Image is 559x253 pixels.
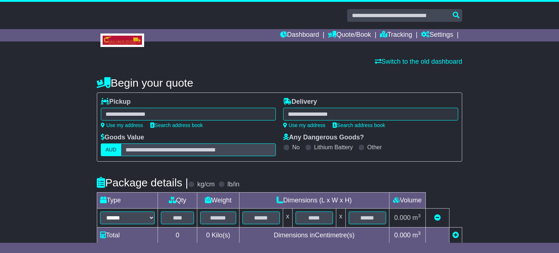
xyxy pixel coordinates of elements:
[280,29,319,41] a: Dashboard
[239,193,389,209] td: Dimensions (L x W x H)
[412,214,421,221] span: m
[97,193,158,209] td: Type
[314,144,353,151] label: Lithium Battery
[197,181,215,189] label: kg/cm
[97,228,158,244] td: Total
[239,228,389,244] td: Dimensions in Centimetre(s)
[421,29,453,41] a: Settings
[227,181,239,189] label: lb/in
[333,122,385,128] a: Search address book
[150,122,203,128] a: Search address book
[394,214,411,221] span: 0.000
[389,193,425,209] td: Volume
[434,214,441,221] a: Remove this item
[97,77,462,89] h4: Begin your quote
[394,232,411,239] span: 0.000
[101,143,121,156] label: AUD
[412,232,421,239] span: m
[197,228,239,244] td: Kilo(s)
[158,228,197,244] td: 0
[292,144,300,151] label: No
[336,209,345,228] td: x
[206,232,210,239] span: 0
[158,193,197,209] td: Qty
[197,193,239,209] td: Weight
[283,98,317,106] label: Delivery
[283,209,292,228] td: x
[283,134,364,142] label: Any Dangerous Goods?
[418,213,421,218] sup: 3
[101,98,131,106] label: Pickup
[283,122,325,128] a: Use my address
[101,134,144,142] label: Goods Value
[328,29,371,41] a: Quote/Book
[380,29,412,41] a: Tracking
[418,230,421,236] sup: 3
[101,122,143,128] a: Use my address
[375,58,462,65] a: Switch to the old dashboard
[452,232,459,239] a: Add new item
[367,144,382,151] label: Other
[97,177,188,189] h4: Package details |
